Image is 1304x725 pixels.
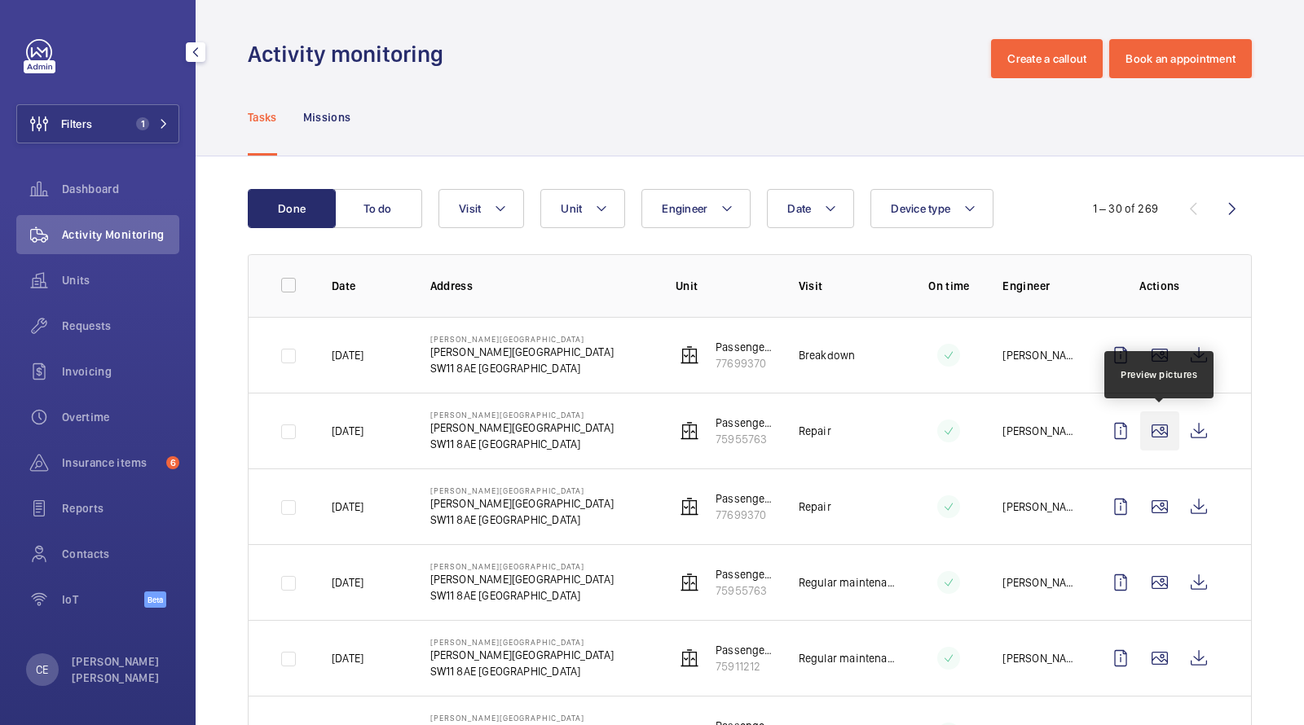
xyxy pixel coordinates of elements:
p: Visit [799,278,896,294]
span: Filters [61,116,92,132]
p: [PERSON_NAME][GEOGRAPHIC_DATA] [430,561,614,571]
p: [DATE] [332,499,363,515]
span: Invoicing [62,363,179,380]
div: Preview pictures [1121,367,1197,382]
span: Insurance items [62,455,160,471]
p: Passenger Lift 2 - Guest Lift Middle [716,339,773,355]
p: On time [921,278,976,294]
span: Visit [459,202,481,215]
p: Regular maintenance [799,650,896,666]
button: Date [767,189,854,228]
button: To do [334,189,422,228]
span: Device type [891,202,950,215]
p: Actions [1101,278,1218,294]
p: SW11 8AE [GEOGRAPHIC_DATA] [430,512,614,528]
p: 77699370 [716,355,773,371]
p: 75955763 [716,431,773,447]
span: 1 [136,117,149,130]
p: Address [430,278,650,294]
p: [PERSON_NAME][GEOGRAPHIC_DATA] [430,344,614,360]
span: Dashboard [62,181,179,197]
img: elevator.svg [680,497,699,516]
img: elevator.svg [680,648,699,668]
span: Requests [62,318,179,334]
button: Device type [870,189,993,228]
p: Breakdown [799,347,856,363]
p: [PERSON_NAME][GEOGRAPHIC_DATA] [430,410,614,420]
p: [PERSON_NAME][GEOGRAPHIC_DATA] [430,713,614,723]
span: Reports [62,500,179,516]
p: CE [36,661,48,678]
p: 77699370 [716,507,773,523]
button: Done [248,189,336,228]
p: [DATE] [332,650,363,666]
p: [DATE] [332,423,363,439]
p: Regular maintenance [799,574,896,591]
button: Create a callout [991,39,1103,78]
p: [PERSON_NAME] [1002,423,1075,439]
p: [DATE] [332,347,363,363]
span: Overtime [62,409,179,425]
p: 75911212 [716,658,773,674]
p: Tasks [248,109,277,125]
p: Repair [799,499,831,515]
p: Engineer [1002,278,1075,294]
p: Passenger Lift 5 - Staff Lift [716,415,773,431]
p: [PERSON_NAME][GEOGRAPHIC_DATA] [430,647,614,663]
p: [PERSON_NAME] [1002,347,1075,363]
img: elevator.svg [680,421,699,441]
p: [PERSON_NAME][GEOGRAPHIC_DATA] [430,637,614,647]
p: Passenger Lift 5 - Staff Lift [716,566,773,582]
span: Date [787,202,811,215]
span: Unit [561,202,582,215]
p: [PERSON_NAME] [1002,499,1075,515]
p: Repair [799,423,831,439]
span: IoT [62,591,144,608]
p: Passenger Lift 4 - Staff Lift [716,642,773,658]
p: Date [332,278,404,294]
img: elevator.svg [680,573,699,592]
h1: Activity monitoring [248,39,453,69]
button: Filters1 [16,104,179,143]
p: SW11 8AE [GEOGRAPHIC_DATA] [430,360,614,376]
p: Unit [676,278,773,294]
p: 75955763 [716,582,773,599]
div: 1 – 30 of 269 [1093,200,1158,217]
p: SW11 8AE [GEOGRAPHIC_DATA] [430,436,614,452]
p: [PERSON_NAME][GEOGRAPHIC_DATA] [430,486,614,495]
p: [PERSON_NAME][GEOGRAPHIC_DATA] [430,420,614,436]
button: Visit [438,189,524,228]
button: Unit [540,189,625,228]
span: Units [62,272,179,288]
span: 6 [166,456,179,469]
button: Book an appointment [1109,39,1252,78]
img: elevator.svg [680,345,699,365]
p: Missions [303,109,351,125]
p: SW11 8AE [GEOGRAPHIC_DATA] [430,663,614,679]
p: [PERSON_NAME][GEOGRAPHIC_DATA] [430,571,614,587]
p: [PERSON_NAME] [1002,650,1075,666]
p: Passenger Lift 2 - Guest Lift Middle [716,490,773,507]
button: Engineer [641,189,751,228]
p: [PERSON_NAME][GEOGRAPHIC_DATA] [430,334,614,344]
span: Contacts [62,546,179,562]
p: [DATE] [332,574,363,591]
span: Engineer [662,202,707,215]
p: [PERSON_NAME] [PERSON_NAME] [72,653,170,686]
p: SW11 8AE [GEOGRAPHIC_DATA] [430,587,614,604]
span: Activity Monitoring [62,226,179,243]
span: Beta [144,591,166,608]
p: [PERSON_NAME] [1002,574,1075,591]
p: [PERSON_NAME][GEOGRAPHIC_DATA] [430,495,614,512]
